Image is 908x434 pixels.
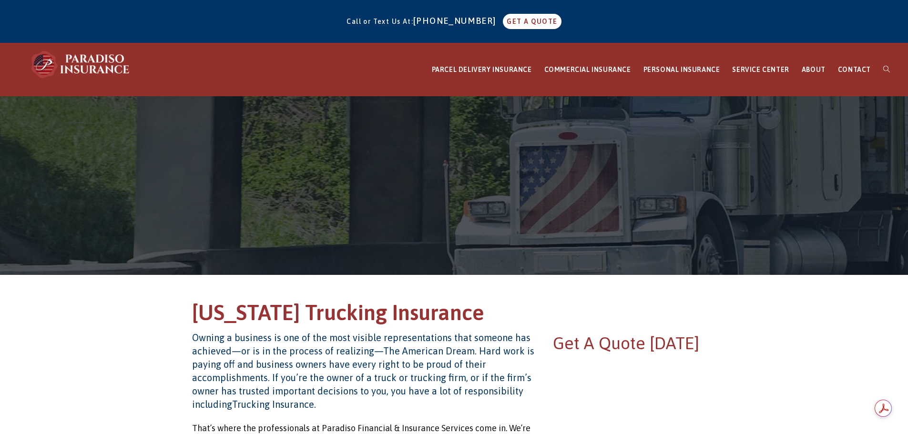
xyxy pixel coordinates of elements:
[838,66,871,73] span: CONTACT
[432,66,532,73] span: PARCEL DELIVERY INSURANCE
[832,43,877,96] a: CONTACT
[538,43,637,96] a: COMMERCIAL INSURANCE
[29,50,133,79] img: Paradiso Insurance
[802,66,826,73] span: ABOUT
[503,14,561,29] a: GET A QUOTE
[426,43,538,96] a: PARCEL DELIVERY INSURANCE
[643,66,720,73] span: PERSONAL INSURANCE
[192,331,537,411] h4: Owning a business is one of the most visible representations that someone has achieved—or is in t...
[544,66,631,73] span: COMMERCIAL INSURANCE
[192,299,716,332] h1: [US_STATE] Trucking Insurance
[232,399,314,410] span: Trucking Insurance
[637,43,726,96] a: PERSONAL INSURANCE
[347,18,413,25] span: Call or Text Us At:
[796,43,832,96] a: ABOUT
[413,16,501,26] a: [PHONE_NUMBER]
[553,331,716,355] h2: Get A Quote [DATE]
[726,43,795,96] a: SERVICE CENTER
[732,66,789,73] span: SERVICE CENTER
